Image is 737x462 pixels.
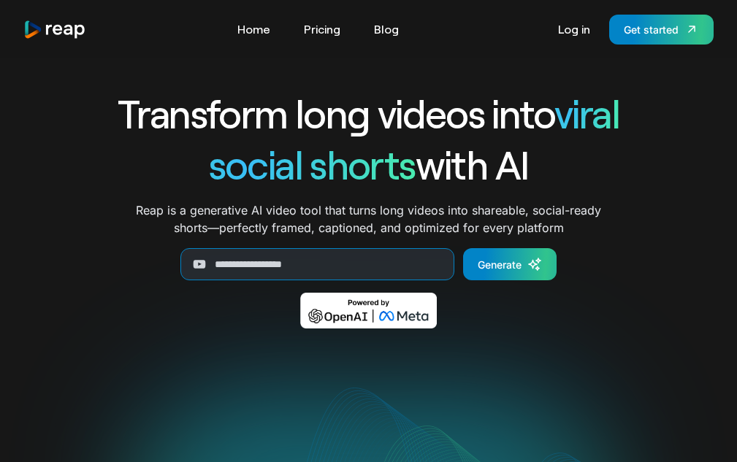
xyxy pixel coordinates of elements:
a: Log in [551,18,597,41]
h1: with AI [65,139,673,190]
form: Generate Form [65,248,673,280]
img: Powered by OpenAI & Meta [300,293,437,328]
h1: Transform long videos into [65,88,673,139]
a: Pricing [297,18,348,41]
a: Generate [463,248,557,280]
img: reap logo [23,20,86,39]
div: Generate [478,257,522,272]
a: Home [230,18,278,41]
a: Get started [609,15,714,45]
a: Blog [367,18,406,41]
span: social shorts [209,140,416,188]
div: Get started [624,22,679,37]
a: home [23,20,86,39]
p: Reap is a generative AI video tool that turns long videos into shareable, social-ready shorts—per... [136,201,601,236]
span: viral [554,89,619,136]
